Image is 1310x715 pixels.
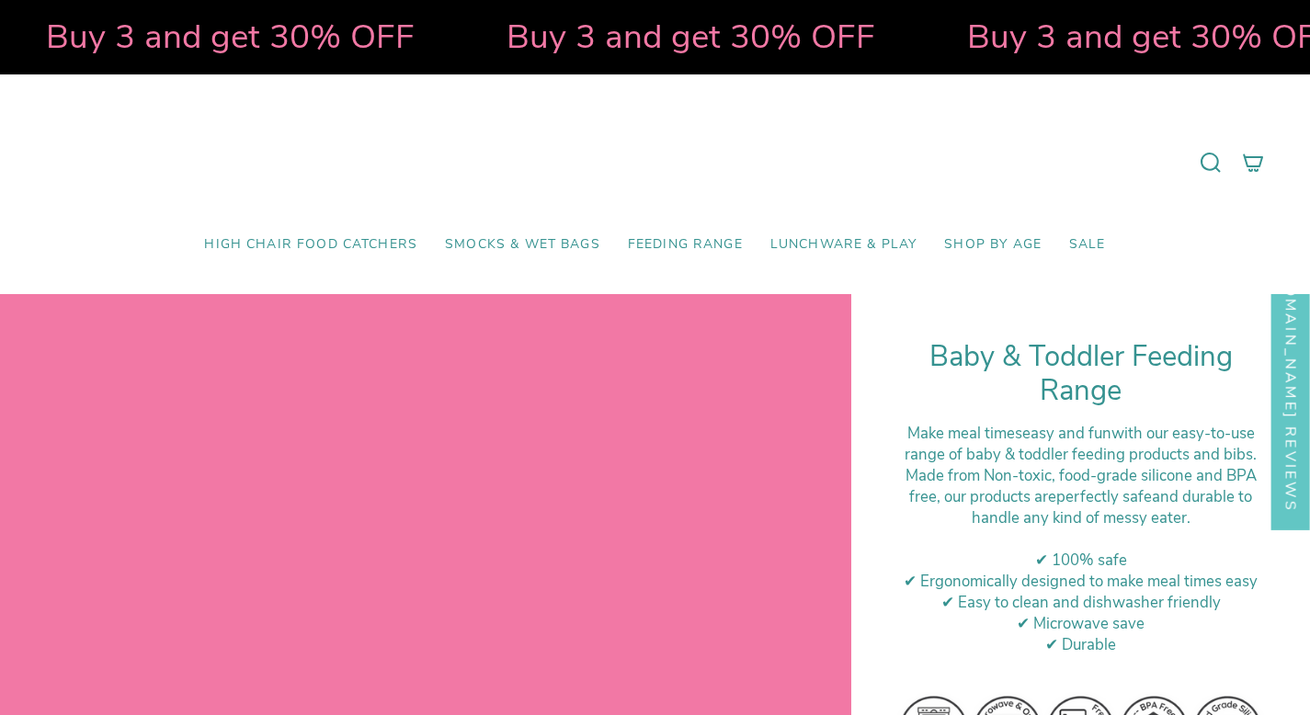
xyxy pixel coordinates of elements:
span: ade from Non-toxic, food-grade silicone and BPA free, our products are and durable to handle any ... [909,465,1257,528]
div: ✔ Easy to clean and dishwasher friendly [897,592,1264,613]
div: Make meal times with our easy-to-use range of baby & toddler feeding products and bibs. [897,423,1264,465]
a: Feeding Range [614,223,757,267]
div: ✔ Durable [897,634,1264,655]
span: Smocks & Wet Bags [445,237,600,253]
span: High Chair Food Catchers [204,237,417,253]
span: Shop by Age [944,237,1042,253]
div: ✔ 100% safe [897,550,1264,571]
div: Click to open Judge.me floating reviews tab [1271,224,1310,530]
strong: Buy 3 and get 30% OFF [43,14,412,60]
span: ✔ Microwave save [1017,613,1145,634]
div: ✔ Ergonomically designed to make meal times easy [897,571,1264,592]
a: SALE [1055,223,1120,267]
span: Feeding Range [628,237,743,253]
span: SALE [1069,237,1106,253]
strong: Buy 3 and get 30% OFF [504,14,872,60]
a: Smocks & Wet Bags [431,223,614,267]
strong: easy and fun [1022,423,1111,444]
a: High Chair Food Catchers [190,223,431,267]
strong: perfectly safe [1056,486,1152,507]
a: Mumma’s Little Helpers [496,102,814,223]
a: Lunchware & Play [757,223,930,267]
h1: Baby & Toddler Feeding Range [897,340,1264,409]
a: Shop by Age [930,223,1055,267]
span: Lunchware & Play [770,237,917,253]
div: M [897,465,1264,528]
